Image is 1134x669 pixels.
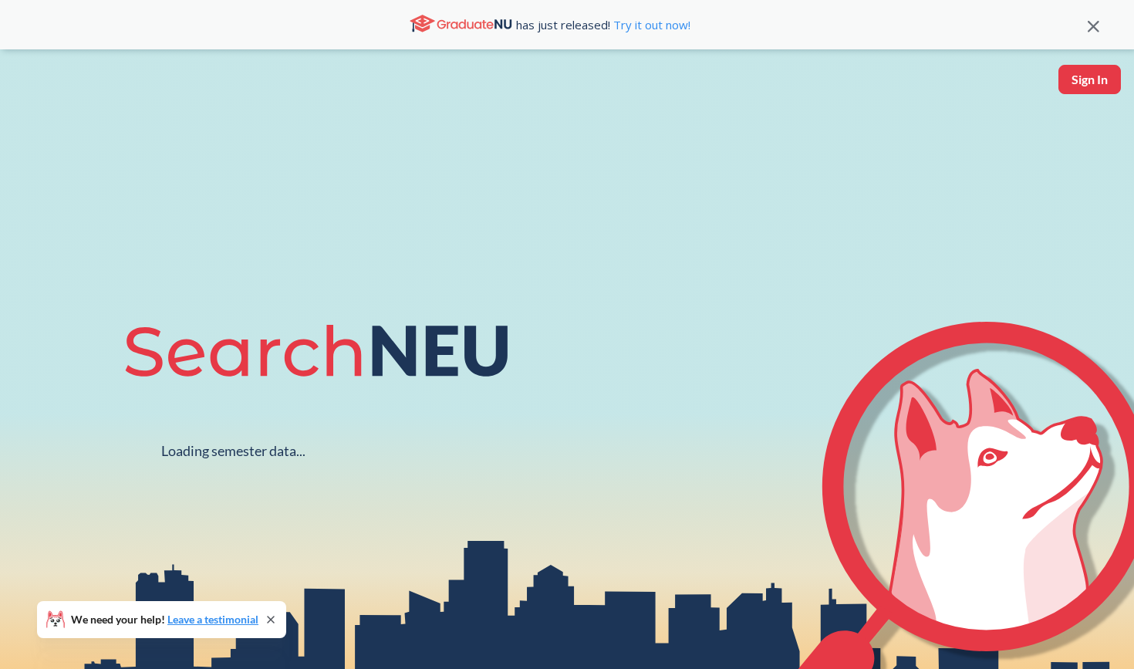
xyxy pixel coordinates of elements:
img: sandbox logo [15,65,52,112]
a: Try it out now! [610,17,690,32]
span: has just released! [516,16,690,33]
div: Loading semester data... [161,442,305,460]
button: Sign In [1058,65,1121,94]
span: We need your help! [71,614,258,625]
a: sandbox logo [15,65,52,117]
a: Leave a testimonial [167,613,258,626]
